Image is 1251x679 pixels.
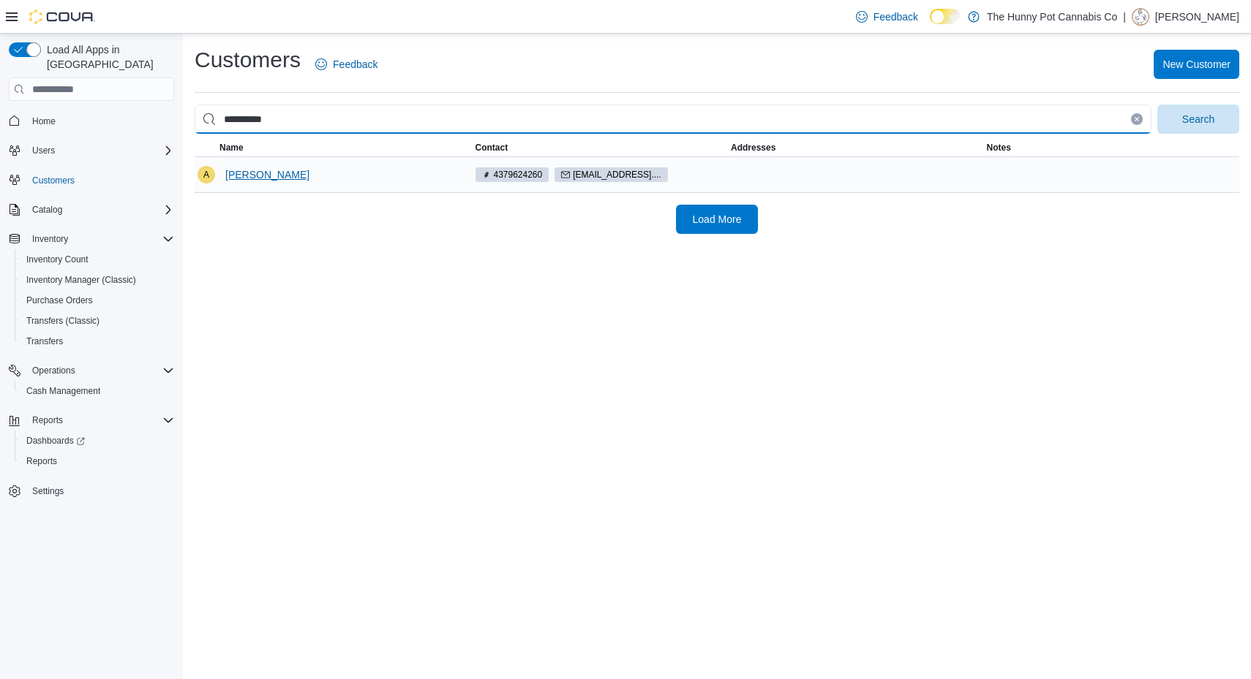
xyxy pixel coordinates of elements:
button: Users [3,140,180,161]
button: Inventory [3,229,180,249]
span: Operations [26,362,174,379]
span: Inventory Count [26,254,89,265]
span: [PERSON_NAME] [225,167,309,182]
a: Dashboards [15,430,180,451]
span: Feedback [333,57,377,72]
span: Inventory Count [20,251,174,268]
button: Load More [676,205,758,234]
button: Customers [3,170,180,191]
a: Reports [20,452,63,470]
span: Purchase Orders [20,292,174,309]
span: New Customer [1162,57,1231,72]
button: Settings [3,480,180,501]
button: Transfers (Classic) [15,311,180,331]
a: Dashboards [20,432,91,449]
span: Inventory [26,230,174,248]
span: Reports [26,455,57,467]
a: Purchase Orders [20,292,99,309]
button: Home [3,110,180,131]
a: Transfers (Classic) [20,312,105,330]
span: Home [32,115,56,127]
span: Feedback [874,10,918,24]
span: Inventory Manager (Classic) [20,271,174,289]
button: Catalog [26,201,68,219]
span: Load More [693,212,742,227]
button: Reports [3,410,180,430]
button: [PERSON_NAME] [219,160,315,189]
nav: Complex example [9,104,174,539]
span: Transfers (Classic) [20,312,174,330]
button: Inventory [26,230,74,248]
span: Inventory [32,233,68,245]
a: Customers [26,172,80,189]
span: Users [26,142,174,159]
button: Catalog [3,200,180,220]
span: Settings [26,482,174,500]
span: A [203,166,209,183]
button: New Customer [1154,50,1239,79]
span: Catalog [26,201,174,219]
button: Cash Management [15,381,180,401]
p: | [1123,8,1126,26]
span: Transfers (Classic) [26,315,99,327]
span: [EMAIL_ADDRESS].... [573,168,661,181]
span: Reports [20,452,174,470]
button: Reports [15,451,180,471]
span: Notes [987,142,1011,153]
span: Reports [32,414,63,426]
div: Amber [198,166,215,183]
span: 4379624260 [476,167,549,182]
span: Purchase Orders [26,295,93,306]
p: The Hunny Pot Cannabis Co [987,8,1117,26]
span: Dashboards [20,432,174,449]
button: Transfers [15,331,180,352]
span: Users [32,145,55,156]
button: Operations [26,362,81,379]
a: Inventory Manager (Classic) [20,271,142,289]
button: Reports [26,411,69,429]
a: Feedback [309,50,383,79]
input: Dark Mode [930,9,961,24]
span: amlbruff@gmail.... [555,167,668,182]
span: Operations [32,365,75,376]
a: Home [26,113,61,130]
span: Inventory Manager (Classic) [26,274,136,286]
div: Dillon Marquez [1132,8,1149,26]
span: Transfers [20,333,174,350]
a: Transfers [20,333,69,350]
p: [PERSON_NAME] [1155,8,1239,26]
span: Home [26,111,174,129]
span: Customers [26,171,174,189]
span: Addresses [731,142,775,153]
button: Inventory Manager (Classic) [15,270,180,290]
button: Inventory Count [15,249,180,270]
span: Dashboards [26,435,85,447]
span: Contact [476,142,508,153]
span: Catalog [32,204,62,216]
span: 4379624260 [494,168,543,181]
button: Users [26,142,61,159]
a: Feedback [850,2,924,31]
span: Settings [32,485,64,497]
button: Purchase Orders [15,290,180,311]
span: Customers [32,175,75,186]
button: Clear input [1131,113,1143,125]
a: Cash Management [20,382,106,400]
h1: Customers [195,45,301,75]
span: Name [219,142,244,153]
button: Search [1157,105,1239,134]
a: Settings [26,482,69,500]
span: Search [1182,112,1214,126]
span: Reports [26,411,174,429]
a: Inventory Count [20,251,94,268]
button: Operations [3,360,180,381]
span: Cash Management [20,382,174,400]
span: Cash Management [26,385,100,397]
span: Transfers [26,335,63,347]
img: Cova [29,10,95,24]
span: Load All Apps in [GEOGRAPHIC_DATA] [41,42,174,72]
